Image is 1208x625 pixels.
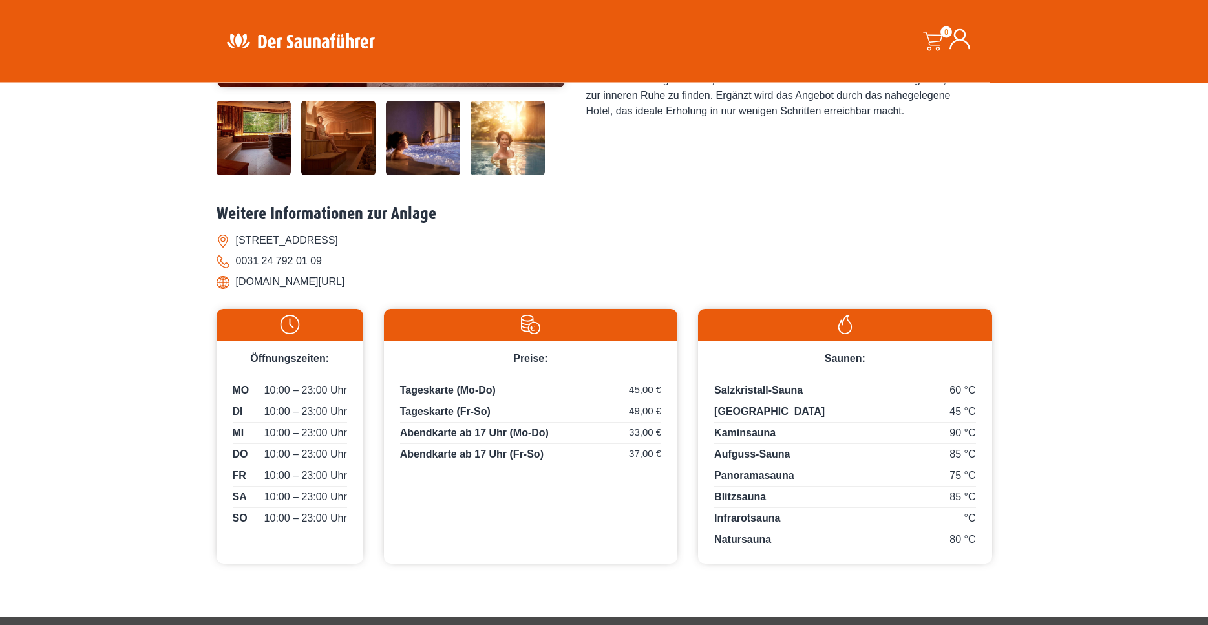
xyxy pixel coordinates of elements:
span: Öffnungszeiten: [250,354,329,365]
span: Natursauna [714,535,771,546]
span: 49,00 € [629,405,661,419]
p: Abendkarte ab 17 Uhr (Fr-So) [400,447,661,463]
span: 0 [940,26,952,38]
span: 85 °C [949,447,975,463]
p: Tageskarte (Mo-Do) [400,383,661,402]
img: Uhr-weiss.svg [223,315,357,335]
p: Tageskarte (Fr-So) [400,405,661,423]
span: Infrarotsauna [714,513,780,524]
span: Saunen: [825,354,865,365]
span: 45,00 € [629,383,661,398]
span: °C [964,511,976,527]
span: DO [233,447,248,463]
span: 10:00 – 23:00 Uhr [264,469,347,484]
span: 10:00 – 23:00 Uhr [264,511,347,527]
span: SO [233,511,248,527]
span: MO [233,383,249,399]
span: FR [233,469,246,484]
li: [STREET_ADDRESS] [217,231,992,251]
span: Blitzsauna [714,492,766,503]
span: 10:00 – 23:00 Uhr [264,447,347,463]
span: 33,00 € [629,426,661,441]
li: 0031 24 792 01 09 [217,251,992,272]
span: 10:00 – 23:00 Uhr [264,383,347,399]
span: DI [233,405,243,420]
span: [GEOGRAPHIC_DATA] [714,407,825,418]
span: 75 °C [949,469,975,484]
span: Preise: [513,354,547,365]
span: Kaminsauna [714,428,776,439]
span: 85 °C [949,490,975,505]
span: 37,00 € [629,447,661,462]
span: 45 °C [949,405,975,420]
span: Salzkristall-Sauna [714,385,803,396]
span: 60 °C [949,383,975,399]
span: 90 °C [949,426,975,441]
span: 10:00 – 23:00 Uhr [264,426,347,441]
p: Abendkarte ab 17 Uhr (Mo-Do) [400,426,661,445]
li: [DOMAIN_NAME][URL] [217,272,992,293]
span: Panoramasauna [714,471,794,482]
img: Preise-weiss.svg [390,315,671,335]
span: Aufguss-Sauna [714,449,790,460]
span: 10:00 – 23:00 Uhr [264,405,347,420]
span: 10:00 – 23:00 Uhr [264,490,347,505]
span: 80 °C [949,533,975,548]
img: Flamme-weiss.svg [705,315,985,335]
h2: Weitere Informationen zur Anlage [217,205,992,225]
span: MI [233,426,244,441]
span: SA [233,490,247,505]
